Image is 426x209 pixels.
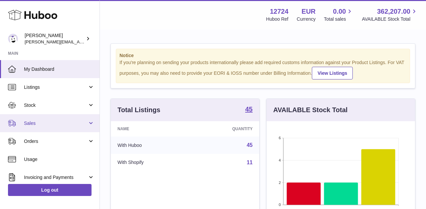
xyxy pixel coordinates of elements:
a: 0.00 Total sales [324,7,353,22]
th: Name [111,121,191,137]
th: Quantity [191,121,259,137]
span: AVAILABLE Stock Total [362,16,418,22]
a: 45 [245,106,253,114]
td: With Shopify [111,154,191,171]
a: 45 [247,142,253,148]
strong: 45 [245,106,253,113]
div: Currency [297,16,316,22]
a: 362,207.00 AVAILABLE Stock Total [362,7,418,22]
strong: Notice [119,52,406,59]
a: View Listings [312,67,353,79]
span: Usage [24,156,95,163]
span: 362,207.00 [377,7,410,16]
td: With Huboo [111,137,191,154]
span: Total sales [324,16,353,22]
a: Log out [8,184,92,196]
span: My Dashboard [24,66,95,72]
strong: EUR [302,7,316,16]
img: sebastian@ffern.co [8,34,18,44]
strong: 12724 [270,7,289,16]
div: [PERSON_NAME] [25,32,85,45]
span: Invoicing and Payments [24,174,88,181]
span: Listings [24,84,88,90]
text: 2 [279,180,281,184]
div: Huboo Ref [266,16,289,22]
a: 11 [247,160,253,165]
span: Sales [24,120,88,127]
text: 4 [279,158,281,162]
span: 0.00 [333,7,346,16]
span: Stock [24,102,88,109]
text: 0 [279,203,281,207]
span: [PERSON_NAME][EMAIL_ADDRESS][DOMAIN_NAME] [25,39,133,44]
text: 6 [279,136,281,140]
span: Orders [24,138,88,145]
h3: Total Listings [117,106,160,115]
h3: AVAILABLE Stock Total [273,106,347,115]
div: If you're planning on sending your products internationally please add required customs informati... [119,59,406,79]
